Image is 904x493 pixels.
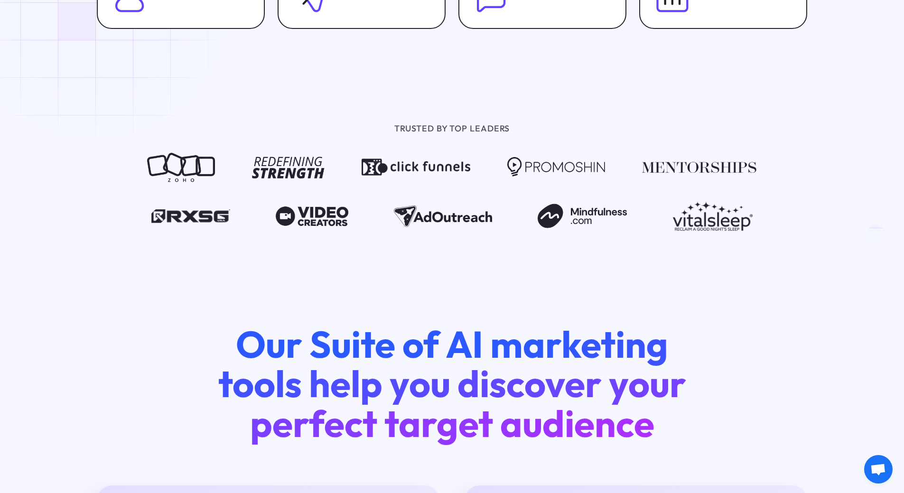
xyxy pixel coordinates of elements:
[673,201,753,231] img: Vitalsleep
[252,152,324,182] img: Redefining Strength
[218,321,686,446] span: Our Suite of AI marketing tools help you discover your perfect target audience
[151,201,230,231] img: RXSG
[276,201,348,231] img: Video Creators
[147,152,215,182] img: Zoho
[642,152,757,182] img: Mentorships
[507,152,605,182] img: Promoshin
[362,152,470,182] img: Click Funnels
[394,201,492,231] img: Ad Outreach
[538,201,627,231] img: Mindfulness.com
[864,455,893,484] a: Otwarty czat
[196,122,707,135] div: TRUSTED BY TOP LEADERS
